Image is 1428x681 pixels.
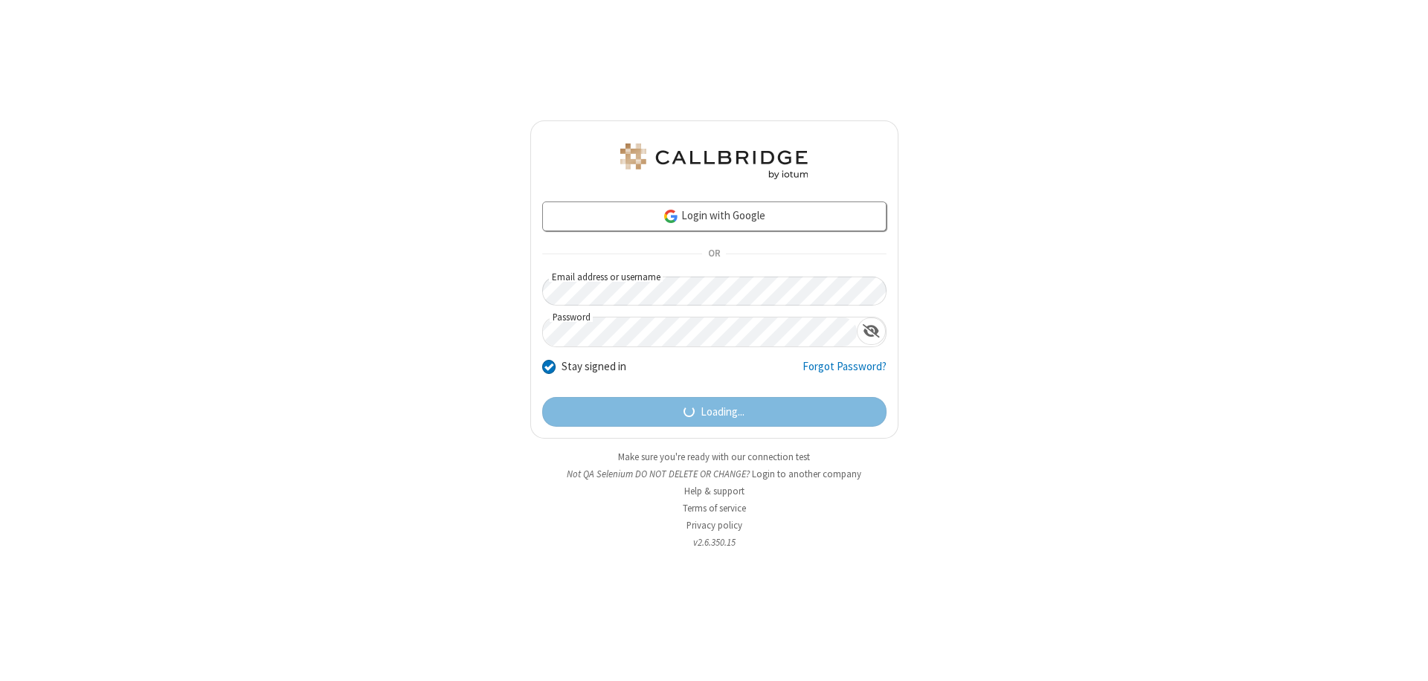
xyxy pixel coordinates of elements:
a: Privacy policy [686,519,742,532]
button: Loading... [542,397,887,427]
div: Show password [857,317,886,345]
input: Password [543,317,857,346]
a: Forgot Password? [803,358,887,387]
a: Terms of service [683,502,746,514]
button: Login to another company [752,467,861,481]
a: Login with Google [542,201,887,231]
span: OR [702,244,726,265]
li: Not QA Selenium DO NOT DELETE OR CHANGE? [530,467,898,481]
iframe: Chat [1391,642,1417,671]
a: Make sure you're ready with our connection test [618,451,810,463]
input: Email address or username [542,277,887,306]
li: v2.6.350.15 [530,535,898,549]
img: google-icon.png [663,208,679,225]
span: Loading... [701,404,744,421]
a: Help & support [684,485,744,497]
label: Stay signed in [562,358,626,375]
img: QA Selenium DO NOT DELETE OR CHANGE [617,143,811,179]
